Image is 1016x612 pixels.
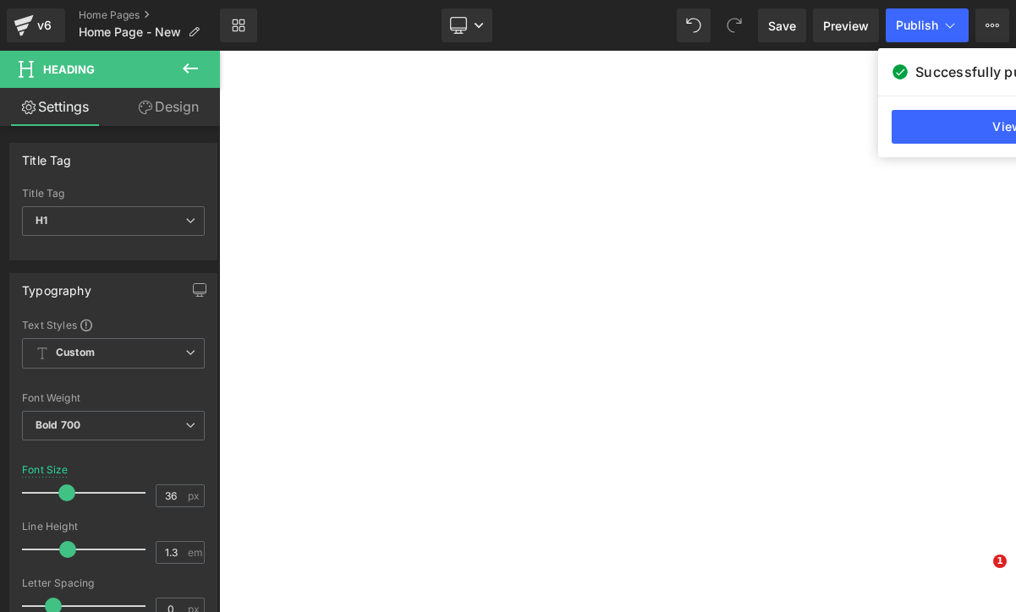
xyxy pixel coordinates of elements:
div: Typography [22,274,91,298]
span: Preview [823,17,869,35]
b: Bold 700 [36,418,80,431]
div: Line Height [22,521,205,533]
div: Letter Spacing [22,577,205,589]
a: v6 [7,8,65,42]
span: Heading [43,63,95,76]
div: Title Tag [22,144,72,167]
span: px [188,490,202,501]
div: v6 [34,14,55,36]
span: Save [768,17,796,35]
button: Publish [886,8,969,42]
div: Font Weight [22,392,205,404]
div: Font Size [22,464,69,476]
div: Text Styles [22,318,205,331]
iframe: Intercom live chat [958,555,999,595]
span: Publish [896,19,938,32]
b: H1 [36,214,47,227]
button: More [975,8,1009,42]
b: Custom [56,346,95,360]
span: 1 [993,555,1007,568]
div: Title Tag [22,188,205,199]
span: Home Page - New [79,25,181,39]
a: Preview [813,8,879,42]
a: New Library [220,8,257,42]
span: em [188,547,202,558]
a: Home Pages [79,8,220,22]
button: Undo [677,8,711,42]
button: Redo [717,8,751,42]
a: Design [113,88,223,126]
